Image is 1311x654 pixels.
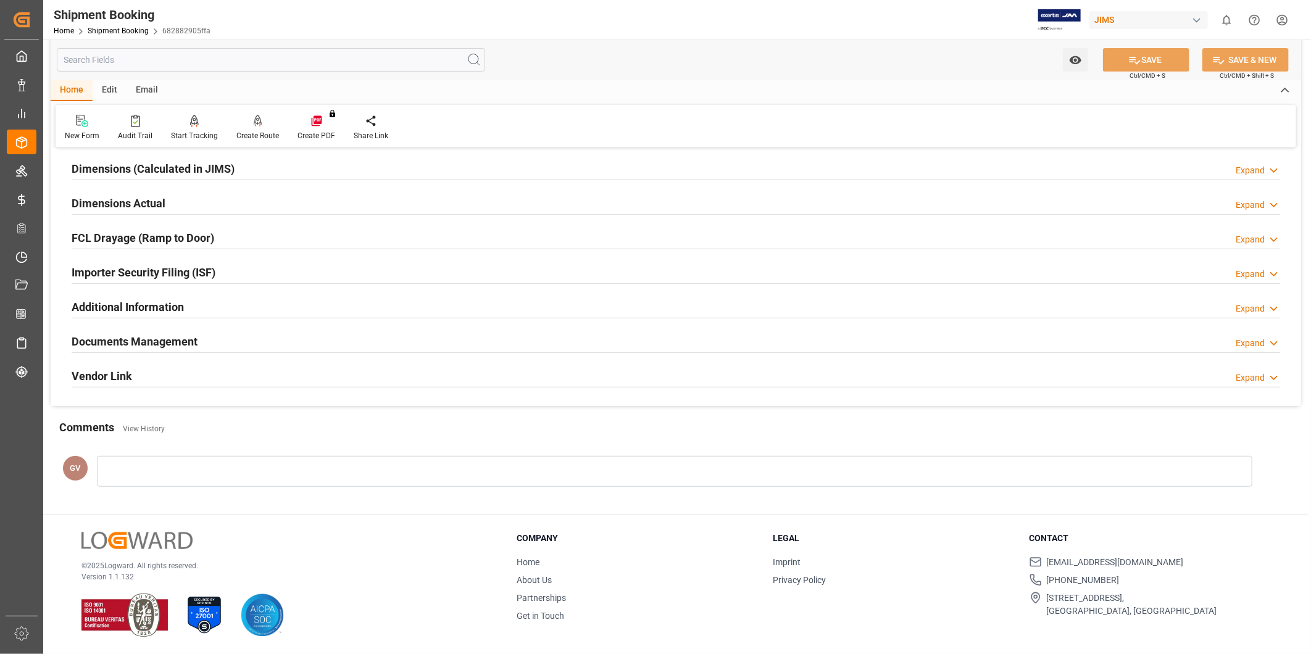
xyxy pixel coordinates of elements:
[1236,199,1265,212] div: Expand
[517,575,552,585] a: About Us
[1202,48,1289,72] button: SAVE & NEW
[93,80,127,101] div: Edit
[123,424,165,433] a: View History
[1220,71,1274,80] span: Ctrl/CMD + Shift + S
[70,463,81,473] span: GV
[65,130,99,141] div: New Form
[81,560,486,571] p: © 2025 Logward. All rights reserved.
[1063,48,1088,72] button: open menu
[1047,574,1120,587] span: [PHONE_NUMBER]
[1089,8,1213,31] button: JIMS
[773,575,826,585] a: Privacy Policy
[1236,268,1265,281] div: Expand
[59,419,114,436] h2: Comments
[127,80,167,101] div: Email
[1236,371,1265,384] div: Expand
[72,160,235,177] h2: Dimensions (Calculated in JIMS)
[72,230,214,246] h2: FCL Drayage (Ramp to Door)
[773,557,801,567] a: Imprint
[1047,556,1184,569] span: [EMAIL_ADDRESS][DOMAIN_NAME]
[1236,164,1265,177] div: Expand
[773,532,1013,545] h3: Legal
[88,27,149,35] a: Shipment Booking
[241,594,284,637] img: AICPA SOC
[72,299,184,315] h2: Additional Information
[517,557,539,567] a: Home
[1213,6,1241,34] button: show 0 new notifications
[517,593,566,603] a: Partnerships
[54,27,74,35] a: Home
[1241,6,1268,34] button: Help Center
[183,594,226,637] img: ISO 27001 Certification
[171,130,218,141] div: Start Tracking
[72,264,215,281] h2: Importer Security Filing (ISF)
[54,6,210,24] div: Shipment Booking
[1236,302,1265,315] div: Expand
[517,611,564,621] a: Get in Touch
[1236,337,1265,350] div: Expand
[1236,233,1265,246] div: Expand
[1089,11,1208,29] div: JIMS
[118,130,152,141] div: Audit Trail
[72,195,165,212] h2: Dimensions Actual
[1047,592,1217,618] span: [STREET_ADDRESS], [GEOGRAPHIC_DATA], [GEOGRAPHIC_DATA]
[81,594,168,637] img: ISO 9001 & ISO 14001 Certification
[354,130,388,141] div: Share Link
[51,80,93,101] div: Home
[1103,48,1189,72] button: SAVE
[517,532,757,545] h3: Company
[1130,71,1165,80] span: Ctrl/CMD + S
[72,368,132,384] h2: Vendor Link
[1030,532,1270,545] h3: Contact
[72,333,198,350] h2: Documents Management
[236,130,279,141] div: Create Route
[81,571,486,582] p: Version 1.1.132
[57,48,485,72] input: Search Fields
[81,532,193,550] img: Logward Logo
[1038,9,1081,31] img: Exertis%20JAM%20-%20Email%20Logo.jpg_1722504956.jpg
